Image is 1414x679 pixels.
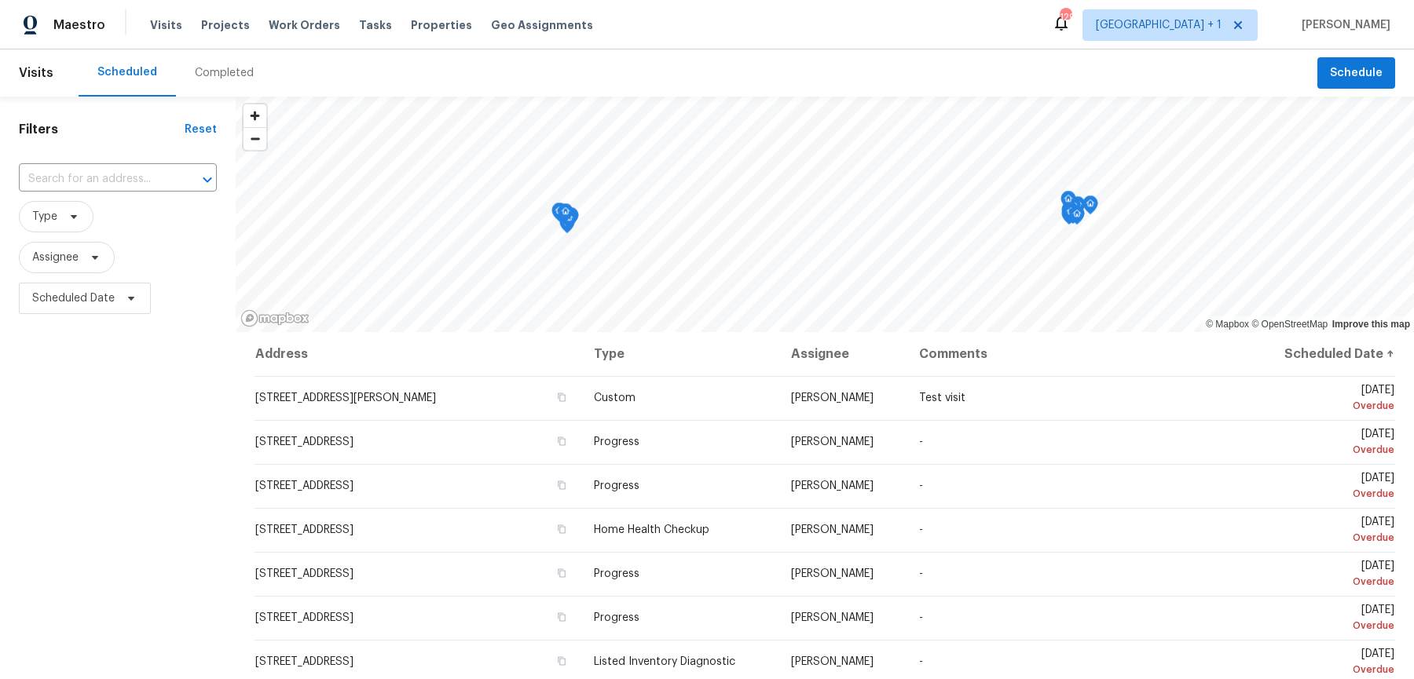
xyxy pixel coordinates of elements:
[919,436,923,447] span: -
[1063,203,1079,228] div: Map marker
[19,122,185,137] h1: Filters
[791,524,874,535] span: [PERSON_NAME]
[1249,332,1395,376] th: Scheduled Date ↑
[1096,17,1222,33] span: [GEOGRAPHIC_DATA] + 1
[919,612,923,623] span: -
[269,17,340,33] span: Work Orders
[1262,429,1394,458] span: [DATE]
[1262,486,1394,502] div: Overdue
[1262,385,1394,414] span: [DATE]
[594,392,636,403] span: Custom
[555,610,569,624] button: Copy Address
[1262,574,1394,590] div: Overdue
[791,656,874,667] span: [PERSON_NAME]
[1060,191,1076,215] div: Map marker
[791,568,874,579] span: [PERSON_NAME]
[1262,662,1394,677] div: Overdue
[1295,17,1390,33] span: [PERSON_NAME]
[778,332,907,376] th: Assignee
[551,203,567,227] div: Map marker
[594,480,639,491] span: Progress
[236,97,1414,332] canvas: Map
[919,480,923,491] span: -
[255,436,353,447] span: [STREET_ADDRESS]
[1262,604,1394,633] span: [DATE]
[581,332,779,376] th: Type
[1262,530,1394,546] div: Overdue
[594,568,639,579] span: Progress
[1262,398,1394,414] div: Overdue
[594,656,735,667] span: Listed Inventory Diagnostic
[555,478,569,492] button: Copy Address
[19,56,53,90] span: Visits
[240,309,310,327] a: Mapbox homepage
[907,332,1249,376] th: Comments
[255,480,353,491] span: [STREET_ADDRESS]
[491,17,593,33] span: Geo Assignments
[19,167,173,192] input: Search for an address...
[594,524,709,535] span: Home Health Checkup
[150,17,182,33] span: Visits
[555,390,569,404] button: Copy Address
[185,122,217,137] div: Reset
[555,522,569,536] button: Copy Address
[1262,473,1394,502] span: [DATE]
[255,612,353,623] span: [STREET_ADDRESS]
[201,17,250,33] span: Projects
[1262,560,1394,590] span: [DATE]
[791,612,874,623] span: [PERSON_NAME]
[255,332,581,376] th: Address
[555,566,569,580] button: Copy Address
[791,480,874,491] span: [PERSON_NAME]
[359,20,392,31] span: Tasks
[919,524,923,535] span: -
[791,436,874,447] span: [PERSON_NAME]
[196,169,218,191] button: Open
[1070,196,1086,221] div: Map marker
[1069,206,1085,230] div: Map marker
[594,612,639,623] span: Progress
[1332,319,1410,330] a: Improve this map
[1317,57,1395,89] button: Schedule
[919,656,923,667] span: -
[195,65,254,81] div: Completed
[1082,195,1098,220] div: Map marker
[32,209,57,225] span: Type
[255,656,353,667] span: [STREET_ADDRESS]
[594,436,639,447] span: Progress
[1330,64,1383,83] span: Schedule
[32,250,79,265] span: Assignee
[1206,319,1249,330] a: Mapbox
[32,290,115,306] span: Scheduled Date
[255,524,353,535] span: [STREET_ADDRESS]
[558,203,573,228] div: Map marker
[244,127,266,150] button: Zoom out
[1060,9,1071,25] div: 129
[97,64,157,80] div: Scheduled
[555,434,569,448] button: Copy Address
[1262,517,1394,546] span: [DATE]
[1262,442,1394,458] div: Overdue
[791,392,874,403] span: [PERSON_NAME]
[53,17,105,33] span: Maestro
[411,17,472,33] span: Properties
[255,392,436,403] span: [STREET_ADDRESS][PERSON_NAME]
[919,568,923,579] span: -
[919,392,965,403] span: Test visit
[1262,648,1394,677] span: [DATE]
[244,104,266,127] button: Zoom in
[1262,618,1394,633] div: Overdue
[1251,319,1328,330] a: OpenStreetMap
[244,128,266,150] span: Zoom out
[255,568,353,579] span: [STREET_ADDRESS]
[555,654,569,668] button: Copy Address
